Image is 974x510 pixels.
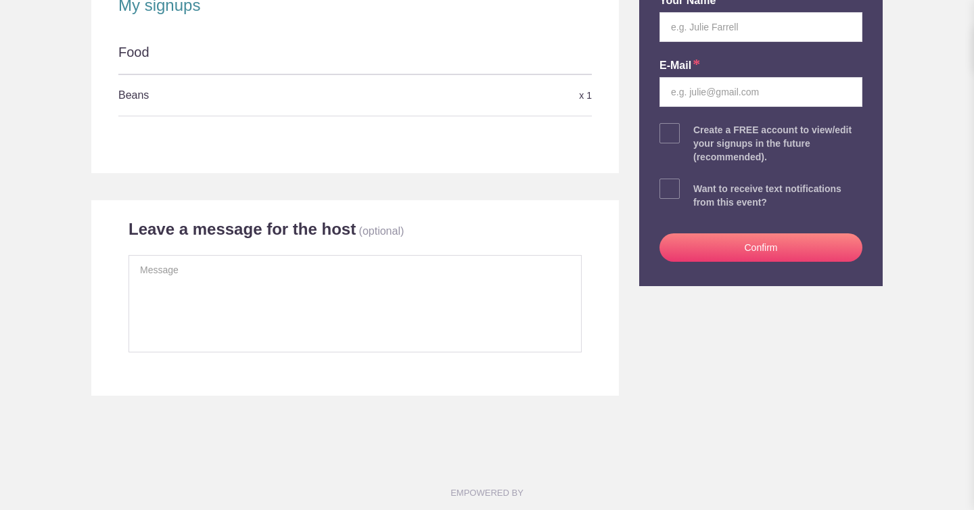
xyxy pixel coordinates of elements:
[118,82,434,109] h5: Beans
[659,58,700,74] label: E-mail
[659,77,862,107] input: e.g. julie@gmail.com
[118,43,592,74] div: Food
[659,233,862,262] button: Confirm
[129,219,356,239] h2: Leave a message for the host
[693,182,862,209] div: Want to receive text notifications from this event?
[434,84,592,108] div: x 1
[359,225,404,237] p: (optional)
[450,488,524,498] small: EMPOWERED BY
[693,123,862,164] div: Create a FREE account to view/edit your signups in the future (recommended).
[659,12,862,42] input: e.g. Julie Farrell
